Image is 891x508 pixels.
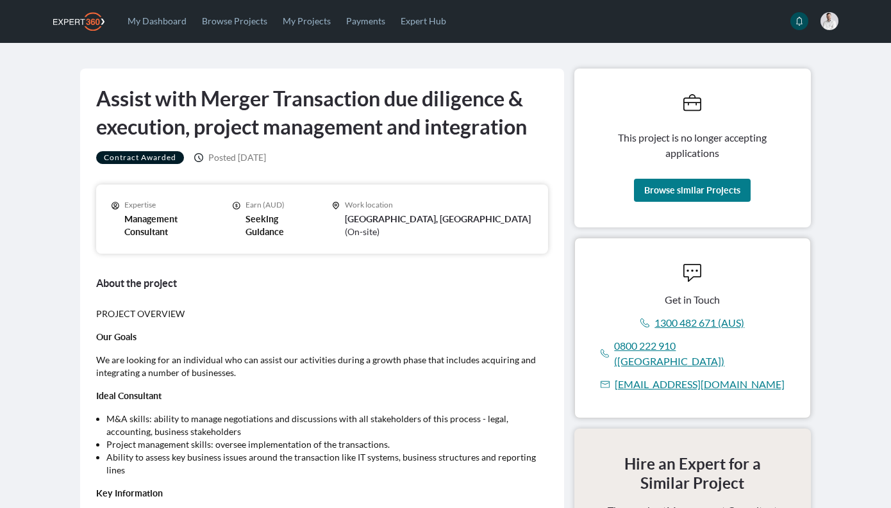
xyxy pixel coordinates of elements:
span: Hardy Hauck [820,12,838,30]
h3: About the project [96,274,548,292]
img: Expert360 [53,12,104,31]
strong: Key Information [96,488,163,498]
span: This project is no longer accepting applications [618,131,769,159]
svg: icon [112,201,119,210]
strong: Ideal Consultant [96,391,162,401]
a: Browse similar Projects [634,179,751,202]
svg: icon [683,94,701,112]
svg: icon [601,349,610,358]
svg: icon [640,318,649,327]
svg: icon [601,380,610,389]
span: Project management skills: oversee implementation of the transactions. [106,439,390,450]
span: Posted [208,152,236,163]
span: [GEOGRAPHIC_DATA], [GEOGRAPHIC_DATA] [345,214,531,224]
p: Seeking Guidance [246,213,306,238]
span: M&A skills: ability to manage negotiations and discussions with all stakeholders of this process ... [106,413,508,437]
span: PROJECT OVERVIEW [96,308,185,319]
p: Management Consultant [124,213,207,238]
h3: Hire an Expert for a Similar Project [600,454,785,493]
p: We are looking for an individual who can assist our activities during a growth phase that include... [96,354,548,379]
svg: icon [332,201,340,210]
span: Ability to assess key business issues around the transaction like IT systems, business structures... [106,452,536,475]
svg: icon [233,201,240,210]
span: [DATE] [208,151,266,164]
p: Expertise [124,200,207,210]
a: 0800 222 910 ([GEOGRAPHIC_DATA]) [614,338,785,369]
svg: icon [795,17,804,26]
span: Get in Touch [665,292,720,307]
a: [EMAIL_ADDRESS][DOMAIN_NAME] [615,377,785,392]
p: Work location [345,200,533,210]
p: Earn (AUD) [246,200,306,210]
span: Contract Awarded [104,152,176,163]
svg: icon [683,264,701,282]
h1: Assist with Merger Transaction due diligence & execution, project management and integration [96,85,548,141]
svg: icon [194,153,203,162]
span: ( On-site ) [345,226,379,237]
a: 1300 482 671 (AUS) [654,315,744,331]
strong: Our Goals [96,332,137,342]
